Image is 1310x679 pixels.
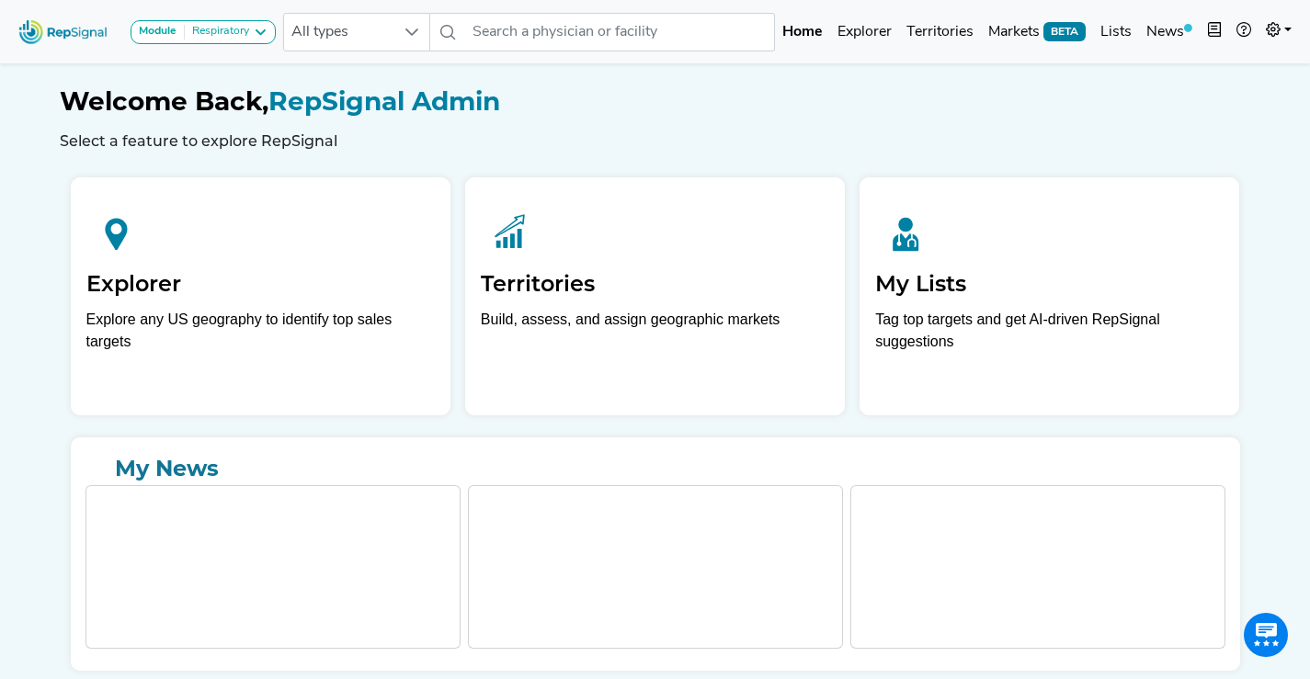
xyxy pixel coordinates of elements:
[86,271,435,298] h2: Explorer
[139,26,177,37] strong: Module
[860,177,1239,415] a: My ListsTag top targets and get AI-driven RepSignal suggestions
[465,177,845,415] a: TerritoriesBuild, assess, and assign geographic markets
[1139,14,1200,51] a: News
[1043,22,1086,40] span: BETA
[86,309,435,353] div: Explore any US geography to identify top sales targets
[185,25,249,40] div: Respiratory
[284,14,394,51] span: All types
[481,271,829,298] h2: Territories
[899,14,981,51] a: Territories
[830,14,899,51] a: Explorer
[775,14,830,51] a: Home
[60,132,1251,150] h6: Select a feature to explore RepSignal
[981,14,1093,51] a: MarketsBETA
[875,309,1224,363] p: Tag top targets and get AI-driven RepSignal suggestions
[85,452,1225,485] a: My News
[131,20,276,44] button: ModuleRespiratory
[1200,14,1229,51] button: Intel Book
[481,309,829,363] p: Build, assess, and assign geographic markets
[60,85,268,117] span: Welcome Back,
[71,177,450,415] a: ExplorerExplore any US geography to identify top sales targets
[875,271,1224,298] h2: My Lists
[1093,14,1139,51] a: Lists
[465,13,776,51] input: Search a physician or facility
[60,86,1251,118] h1: RepSignal Admin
